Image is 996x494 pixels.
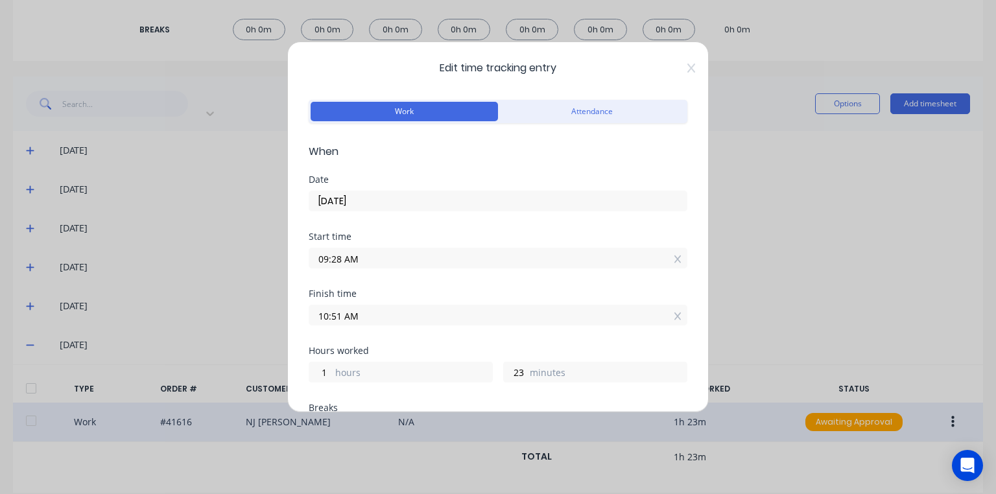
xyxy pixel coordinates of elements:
span: Edit time tracking entry [309,60,687,76]
label: minutes [530,366,687,382]
div: Start time [309,232,687,241]
span: When [309,144,687,159]
div: Finish time [309,289,687,298]
button: Work [311,102,498,121]
div: Open Intercom Messenger [952,450,983,481]
input: 0 [504,362,527,382]
input: 0 [309,362,332,382]
div: Hours worked [309,346,687,355]
div: Date [309,175,687,184]
button: Attendance [498,102,685,121]
label: hours [335,366,492,382]
div: Breaks [309,403,687,412]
